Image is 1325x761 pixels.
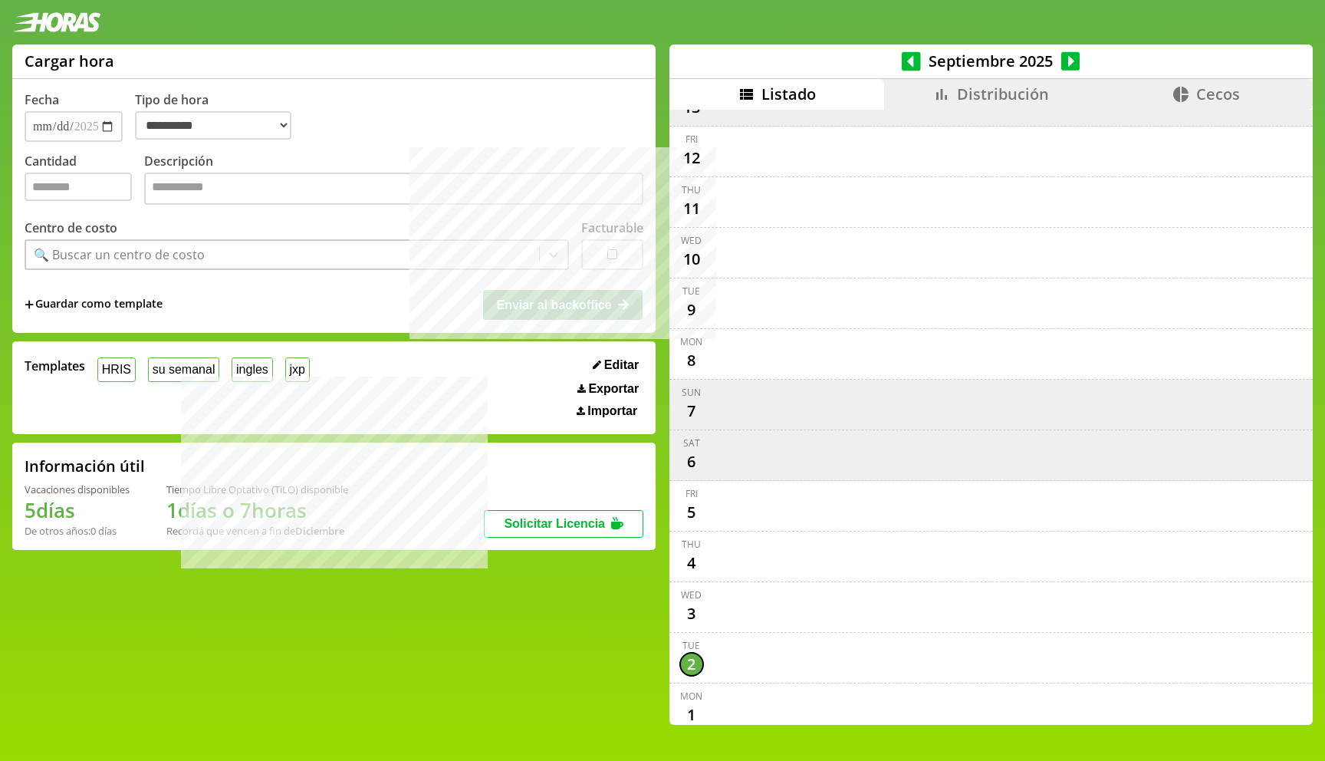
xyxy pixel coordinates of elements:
button: HRIS [97,357,136,381]
button: su semanal [148,357,219,381]
b: Diciembre [295,524,344,538]
div: 8 [679,348,704,373]
div: Thu [682,538,701,551]
div: Fri [686,133,698,146]
span: Solicitar Licencia [504,517,605,530]
div: 6 [679,450,704,474]
div: 2 [679,652,704,677]
span: Cecos [1196,84,1240,104]
div: Vacaciones disponibles [25,483,130,496]
h2: Información útil [25,456,145,476]
span: + [25,296,34,313]
div: Fri [686,487,698,500]
label: Cantidad [25,153,144,209]
button: Solicitar Licencia [484,510,643,538]
span: Distribución [957,84,1049,104]
h1: Cargar hora [25,51,114,71]
span: Importar [587,404,637,418]
button: jxp [285,357,310,381]
div: Tue [682,639,700,652]
label: Fecha [25,91,59,108]
button: Editar [588,357,643,373]
div: Recordá que vencen a fin de [166,524,348,538]
div: Mon [680,690,702,703]
div: De otros años: 0 días [25,524,130,538]
div: 🔍 Buscar un centro de costo [34,246,205,263]
select: Tipo de hora [135,111,291,140]
div: Sat [683,437,700,450]
div: scrollable content [669,110,1313,723]
div: Sun [682,386,701,399]
div: Wed [681,234,702,247]
textarea: Descripción [144,173,643,205]
div: Tiempo Libre Optativo (TiLO) disponible [166,483,348,496]
img: logotipo [12,12,101,32]
div: 3 [679,601,704,626]
label: Tipo de hora [135,91,304,142]
div: 7 [679,399,704,423]
div: Wed [681,588,702,601]
label: Descripción [144,153,643,209]
div: Thu [682,183,701,196]
span: +Guardar como template [25,296,163,313]
button: ingles [232,357,272,381]
label: Centro de costo [25,219,117,236]
div: 4 [679,551,704,575]
div: Mon [680,335,702,348]
span: Exportar [588,382,639,396]
span: Editar [604,358,639,372]
div: 12 [679,146,704,170]
div: Tue [682,285,700,298]
div: 5 [679,500,704,525]
div: 11 [679,196,704,221]
h1: 1 días o 7 horas [166,496,348,524]
div: 1 [679,703,704,727]
div: 9 [679,298,704,322]
div: 10 [679,247,704,272]
h1: 5 días [25,496,130,524]
input: Cantidad [25,173,132,201]
span: Septiembre 2025 [921,51,1061,71]
button: Exportar [573,381,643,397]
span: Templates [25,357,85,374]
label: Facturable [581,219,643,236]
span: Listado [761,84,816,104]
